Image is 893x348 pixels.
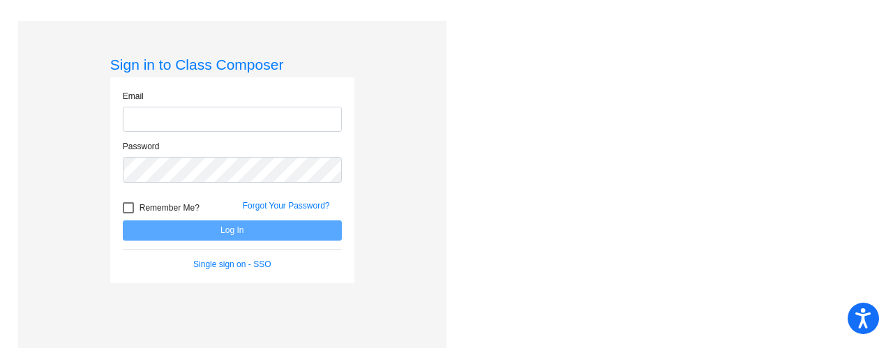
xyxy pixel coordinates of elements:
span: Remember Me? [140,199,200,216]
label: Email [123,90,144,103]
a: Forgot Your Password? [243,201,330,211]
a: Single sign on - SSO [193,259,271,269]
button: Log In [123,220,342,241]
label: Password [123,140,160,153]
h3: Sign in to Class Composer [110,56,354,73]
